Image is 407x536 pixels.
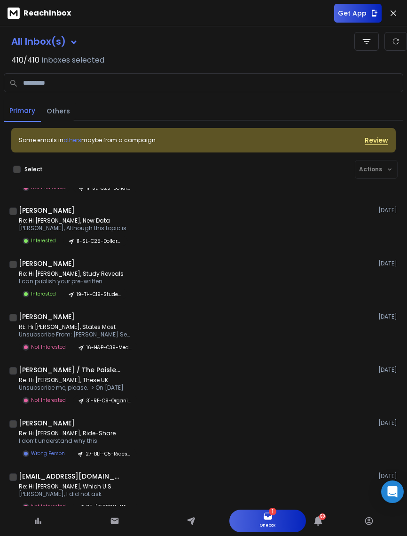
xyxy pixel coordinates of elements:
h1: [PERSON_NAME] / The Paisley Notebook [19,365,122,375]
p: Re: Hi [PERSON_NAME], Study Reveals [19,270,127,278]
p: 19-TH-C19-Student Debts-[GEOGRAPHIC_DATA] [77,291,122,298]
p: 11-SL-C25-Dollars Lost to Cybercrime-US [86,184,132,192]
h1: All Inbox(s) [11,37,66,46]
p: [PERSON_NAME], Although this topic is [19,224,127,232]
p: I don’t understand why this [19,437,132,445]
p: Re: Hi [PERSON_NAME], These UK [19,376,132,384]
p: Onebox [260,521,275,530]
p: Interested [31,237,56,244]
p: I can publish your pre-written [19,278,127,285]
p: 16-H&P-C39-Medicaid Brace-US [86,344,132,351]
p: Wrong Person [31,450,65,457]
button: All Inbox(s) [4,32,86,51]
p: [DATE] [378,260,399,267]
span: 410 / 410 [11,55,39,66]
div: Some emails in maybe from a campaign [19,136,156,144]
p: [DATE] [378,207,399,214]
label: Select [24,166,43,173]
button: Primary [4,100,41,122]
span: 50 [319,513,326,520]
p: [DATE] [378,313,399,320]
p: Re: Hi [PERSON_NAME], New Data [19,217,127,224]
p: RE: Hi [PERSON_NAME], States Most [19,323,132,331]
p: [DATE] [378,366,399,374]
h1: [EMAIL_ADDRESS][DOMAIN_NAME] [19,472,122,481]
h1: [PERSON_NAME] [19,206,75,215]
p: [PERSON_NAME], I did not ask [19,490,132,498]
p: Not Interested [31,344,66,351]
p: Not Interested [31,503,66,510]
p: Interested [31,290,56,297]
p: 31-RE-C9-Organic Demand-[GEOGRAPHIC_DATA] [86,397,132,404]
p: ReachInbox [23,8,71,19]
h1: [PERSON_NAME] [19,312,75,321]
button: Review [365,136,388,145]
button: Get App [334,4,382,23]
p: [DATE] [378,472,399,480]
p: Unsubscribe From: [PERSON_NAME] Sent: [19,331,132,338]
p: 27-BLF-C5-Rideshare Dissatisfaction-US [86,450,131,457]
p: Unsubscribe me, please. > On [DATE] [19,384,132,392]
h3: Inboxes selected [41,55,104,66]
p: Not Interested [31,397,66,404]
span: others [63,136,81,144]
p: 35-[PERSON_NAME]-C4-Budget Bachelors-[US_STATE] [86,504,132,511]
p: [DATE] [378,419,399,427]
div: Open Intercom Messenger [381,480,404,503]
p: Re: Hi [PERSON_NAME], Which U.S. [19,483,132,490]
h1: [PERSON_NAME] [19,259,75,268]
p: 11-SL-C25-Dollars Lost to Cybercrime-[US_STATE] [77,238,122,245]
button: Others [41,101,76,121]
span: 1 [272,508,274,515]
h1: [PERSON_NAME] [19,418,75,428]
a: 1 [263,512,273,521]
p: Re: Hi [PERSON_NAME], Ride-Share [19,430,132,437]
